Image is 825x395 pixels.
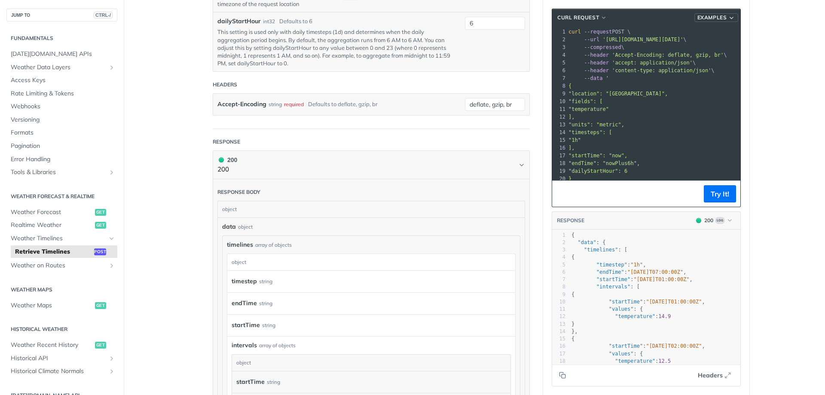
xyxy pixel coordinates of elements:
span: Webhooks [11,102,115,111]
button: Show subpages for Weather Data Layers [108,64,115,71]
p: 200 [217,165,237,175]
div: 5 [552,59,567,67]
span: "endTime" [596,269,624,275]
span: : , [571,269,686,275]
h2: Weather Maps [6,286,117,294]
a: Weather Recent Historyget [6,339,117,352]
span: "location": "[GEOGRAPHIC_DATA]", [568,91,668,97]
div: int32 [263,18,275,25]
a: Pagination [6,140,117,153]
span: ], [568,114,574,120]
span: Versioning [11,116,115,124]
span: "intervals" [596,284,630,290]
div: 6 [552,269,565,276]
span: curl [568,29,581,35]
div: 17 [552,350,565,358]
span: Tools & Libraries [11,168,106,177]
div: string [269,98,282,110]
div: 16 [552,343,565,350]
div: 14 [552,328,565,335]
div: 12 [552,313,565,320]
div: 12 [552,113,567,121]
span: get [95,302,106,309]
a: [DATE][DOMAIN_NAME] APIs [6,48,117,61]
a: Error Handling [6,153,117,166]
span: Weather Recent History [11,341,93,349]
div: 200 [704,217,713,224]
button: Show subpages for Tools & Libraries [108,169,115,176]
button: Copy to clipboard [556,187,568,200]
span: { [571,254,574,260]
span: 14.9 [658,313,671,319]
h2: Weather Forecast & realtime [6,193,117,200]
div: 10 [552,98,567,105]
div: 17 [552,152,567,159]
span: "startTime" [596,276,630,282]
button: Show subpages for Weather on Routes [108,262,115,269]
span: Weather Data Layers [11,63,106,72]
span: get [95,209,106,216]
div: string [262,319,275,331]
span: : , [571,343,705,349]
div: object [238,223,253,231]
div: 1 [552,232,565,239]
div: 20 [552,175,567,183]
a: Access Keys [6,74,117,87]
div: 4 [552,51,567,59]
span: : [571,313,671,319]
span: "dailyStartHour": 6 [568,168,627,174]
span: [DATE][DOMAIN_NAME] APIs [11,50,115,58]
a: Weather on RoutesShow subpages for Weather on Routes [6,259,117,272]
span: : , [571,262,646,268]
div: 15 [552,136,567,144]
span: { [571,232,574,238]
span: \ [568,52,727,58]
div: 16 [552,144,567,152]
h2: Fundamentals [6,34,117,42]
span: : [571,358,671,364]
label: timestep [232,275,257,288]
button: Headers [693,369,736,382]
span: \ [568,67,715,73]
div: 8 [552,82,567,90]
label: startTime [236,376,265,388]
span: --request [584,29,612,35]
span: Rate Limiting & Tokens [11,89,115,98]
div: string [259,275,272,288]
button: Hide subpages for Weather Timelines [108,235,115,242]
span: "[DATE]T02:00:00Z" [646,343,702,349]
div: array of objects [259,342,296,349]
span: --header [584,52,609,58]
span: { [571,291,574,297]
div: 7 [552,74,567,82]
span: { [568,83,571,89]
span: --header [584,67,609,73]
span: ], [568,145,574,151]
button: Examples [694,13,738,22]
span: intervals [232,341,257,350]
span: "endTime": "nowPlus6h", [568,160,640,166]
span: Error Handling [11,155,115,164]
span: "temperature" [615,358,655,364]
a: Historical Climate NormalsShow subpages for Historical Climate Normals [6,365,117,378]
div: string [259,297,272,309]
span: 12.5 [658,358,671,364]
span: POST \ [568,29,631,35]
div: Response body [217,188,260,196]
button: Show subpages for Historical Climate Normals [108,368,115,375]
div: Defaults to 6 [279,17,312,26]
span: "[DATE]T07:00:00Z" [627,269,683,275]
span: Historical Climate Normals [11,367,106,376]
button: cURL Request [554,13,610,22]
div: Response [213,138,240,146]
span: timelines [227,240,253,249]
span: data [222,222,236,231]
span: "timestep" [596,262,627,268]
a: Weather Mapsget [6,299,117,312]
div: 19 [552,167,567,175]
div: 11 [552,105,567,113]
div: 2 [552,239,565,246]
span: CTRL-/ [94,12,113,18]
div: 200 [217,155,237,165]
button: Show subpages for Historical API [108,355,115,362]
